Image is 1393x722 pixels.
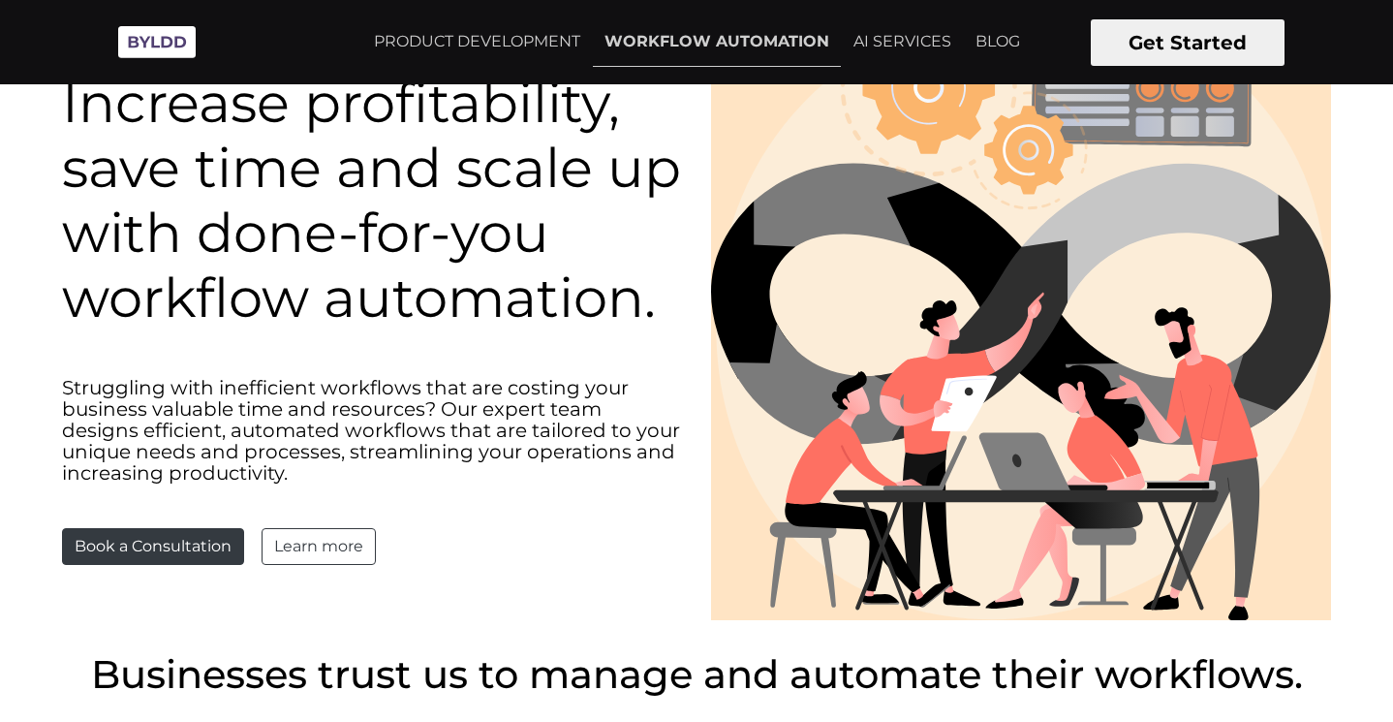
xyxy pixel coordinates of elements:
[62,377,682,484] p: Struggling with inefficient workflows that are costing your business valuable time and resources?...
[964,17,1032,66] a: BLOG
[108,16,205,69] img: Byldd - Product Development Company
[62,71,682,331] h1: Increase profitability, save time and scale up with done-for-you workflow automation.
[262,528,376,565] a: Learn more
[62,528,244,565] button: Book a Consultation
[1091,19,1285,66] button: Get Started
[362,17,592,66] a: PRODUCT DEVELOPMENT
[593,17,841,67] a: WORKFLOW AUTOMATION
[842,17,963,66] a: AI SERVICES
[62,651,1331,698] h3: Businesses trust us to manage and automate their workflows.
